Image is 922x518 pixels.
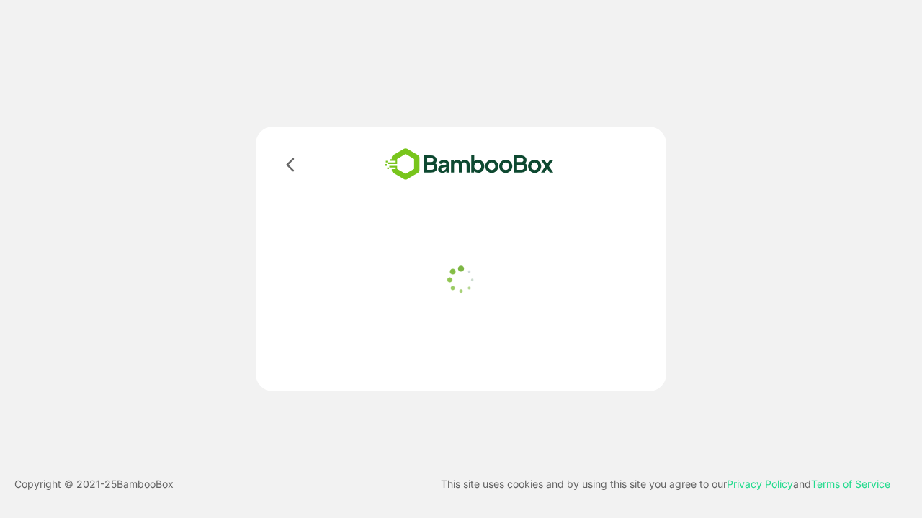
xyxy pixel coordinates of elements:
p: This site uses cookies and by using this site you agree to our and [441,476,890,493]
a: Terms of Service [811,478,890,490]
p: Copyright © 2021- 25 BambooBox [14,476,174,493]
img: loader [443,262,479,298]
a: Privacy Policy [727,478,793,490]
img: bamboobox [364,144,575,185]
